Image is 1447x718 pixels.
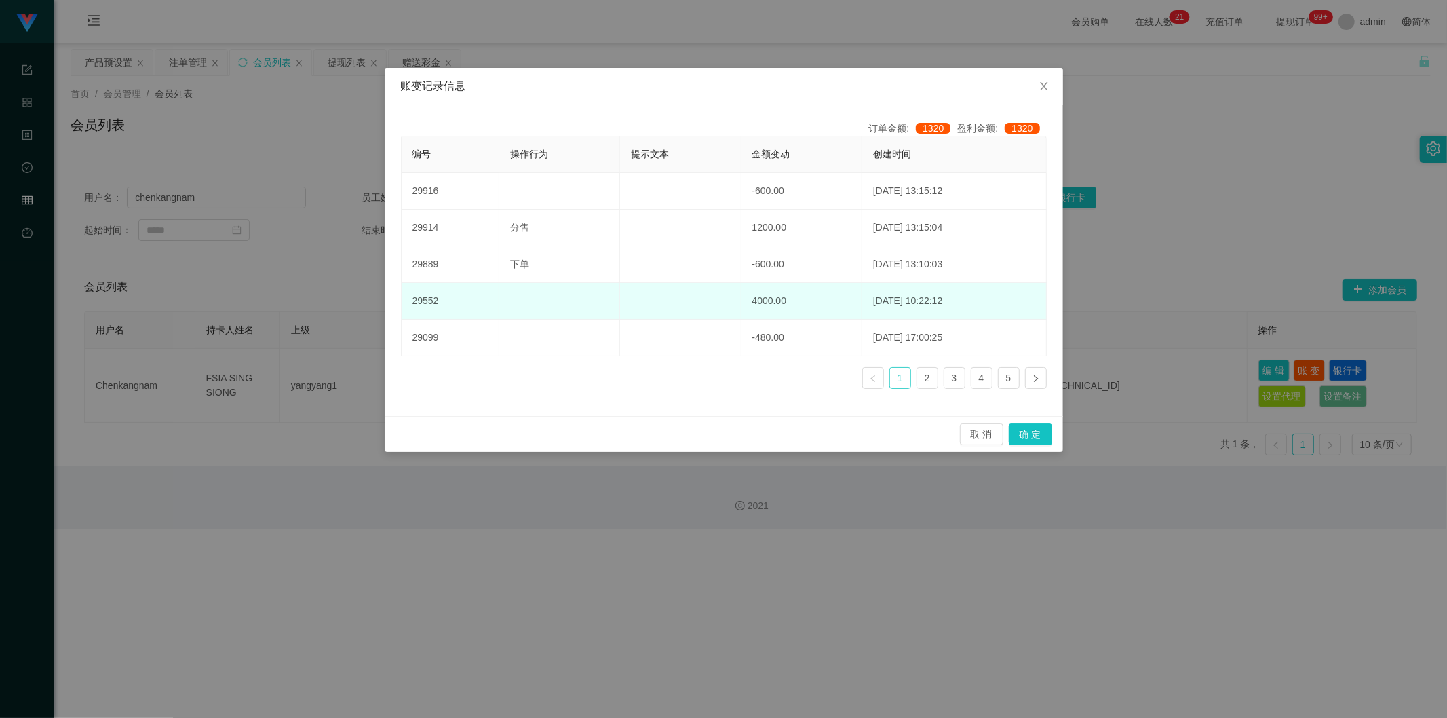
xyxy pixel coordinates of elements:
td: 下单 [499,246,620,283]
span: 金额变动 [752,149,790,159]
li: 1 [889,367,911,389]
a: 2 [917,368,938,388]
li: 3 [944,367,965,389]
td: [DATE] 13:15:04 [862,210,1047,246]
td: -480.00 [741,320,862,356]
td: 29916 [402,173,499,210]
td: [DATE] 13:10:03 [862,246,1047,283]
li: 5 [998,367,1020,389]
button: Close [1025,68,1063,106]
a: 3 [944,368,965,388]
td: [DATE] 17:00:25 [862,320,1047,356]
li: 2 [917,367,938,389]
span: 1320 [916,123,950,134]
td: 4000.00 [741,283,862,320]
span: 提示文本 [631,149,669,159]
td: -600.00 [741,246,862,283]
a: 5 [999,368,1019,388]
div: 订单金额: [868,121,957,136]
span: 1320 [1005,123,1039,134]
a: 4 [971,368,992,388]
li: 4 [971,367,992,389]
div: 盈利金额: [957,121,1046,136]
td: [DATE] 10:22:12 [862,283,1047,320]
td: 29889 [402,246,499,283]
button: 取 消 [960,423,1003,445]
i: 图标: left [869,375,877,383]
a: 1 [890,368,910,388]
td: 1200.00 [741,210,862,246]
td: 分售 [499,210,620,246]
li: 下一页 [1025,367,1047,389]
span: 编号 [412,149,431,159]
td: 29552 [402,283,499,320]
button: 确 定 [1009,423,1052,445]
li: 上一页 [862,367,884,389]
div: 账变记录信息 [401,79,1047,94]
i: 图标: right [1032,375,1040,383]
span: 创建时间 [873,149,911,159]
i: 图标: close [1039,81,1049,92]
td: 29914 [402,210,499,246]
td: -600.00 [741,173,862,210]
td: [DATE] 13:15:12 [862,173,1047,210]
td: 29099 [402,320,499,356]
span: 操作行为 [510,149,548,159]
